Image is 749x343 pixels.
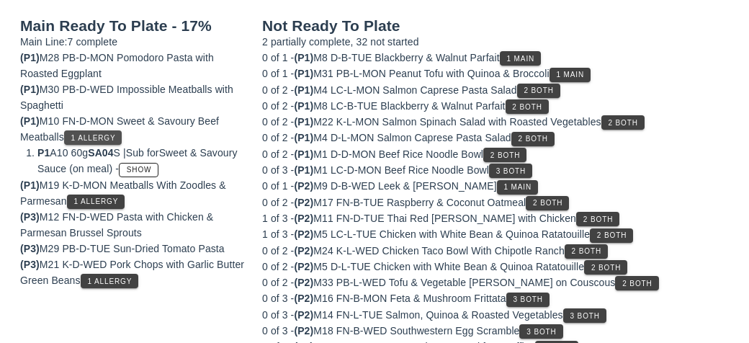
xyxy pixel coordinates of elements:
[489,164,532,178] button: 3 Both
[262,309,294,321] span: 0 of 3 -
[262,210,729,226] div: M11 FN-D-TUE Thai Red [PERSON_NAME] with Chicken
[37,147,50,159] span: P1
[262,245,294,257] span: 0 of 2 -
[262,197,294,208] span: 0 of 2 -
[262,52,294,63] span: 0 of 1 -
[294,100,313,112] span: (P1)
[262,323,729,339] div: M18 FN-B-WED Southwestern Egg Scramble
[262,130,729,146] div: M4 D-L-MON Salmon Caprese Pasta Salad
[20,52,40,63] span: (P1)
[126,166,152,174] span: Show
[513,295,543,303] span: 3 Both
[294,116,313,128] span: (P1)
[503,183,532,191] span: 1 Main
[68,36,117,48] span: 7 complete
[20,259,40,270] span: (P3)
[262,243,729,259] div: M24 K-L-WED Chicken Taco Bowl With Chipotle Ranch
[294,325,313,337] span: (P2)
[20,177,245,209] div: M19 K-D-MON Meatballs With Zoodles & Parmesan
[550,68,591,82] button: 1 Main
[20,211,40,223] span: (P3)
[601,115,645,130] button: 2 Both
[591,264,621,272] span: 2 Both
[262,114,729,130] div: M22 K-L-MON Salmon Spinach Salad with Roasted Vegetables
[262,162,729,178] div: M1 LC-D-MON Beef Rice Noodle Bowl
[262,164,294,176] span: 0 of 3 -
[615,276,658,290] button: 2 Both
[294,164,313,176] span: (P1)
[596,231,627,239] span: 2 Both
[67,195,125,209] button: 1 Allergy
[622,280,652,288] span: 2 Both
[511,132,555,146] button: 2 Both
[88,147,113,159] span: SA04
[20,50,245,81] div: M28 PB-D-MON Pomodoro Pasta with Roasted Eggplant
[262,178,729,194] div: M9 D-B-WED Leek & [PERSON_NAME]
[583,215,613,223] span: 2 Both
[571,247,601,255] span: 2 Both
[570,312,600,320] span: 3 Both
[483,148,526,162] button: 2 Both
[506,99,549,114] button: 2 Both
[20,179,40,191] span: (P1)
[37,145,245,177] li: A10 60g S | Sweet & Savoury Sauce (on meal) -
[262,213,294,224] span: 1 of 3 -
[506,293,550,307] button: 3 Both
[262,195,729,210] div: M17 FN-B-TUE Raspberry & Coconut Oatmeal
[262,82,729,98] div: M4 LC-L-MON Salmon Caprese Pasta Salad
[262,259,729,275] div: M5 D-L-TUE Chicken with White Bean & Quinoa Ratatouille
[576,212,619,226] button: 2 Both
[20,241,245,257] div: M29 PB-D-TUE Sun-Dried Tomato Pasta
[532,199,562,207] span: 2 Both
[64,130,122,145] button: 1 Allergy
[262,68,294,79] span: 0 of 1 -
[519,324,562,339] button: 3 Both
[20,209,245,241] div: M12 FN-D-WED Pasta with Chicken & Parmesan Brussel Sprouts
[20,113,245,177] div: M10 FN-D-MON Sweet & Savoury Beef Meatballs
[86,277,132,285] span: 1 Allergy
[490,151,520,159] span: 2 Both
[294,309,313,321] span: (P2)
[262,180,294,192] span: 0 of 1 -
[119,163,158,177] button: Show
[262,18,729,34] h2: Not Ready To Plate
[294,197,313,208] span: (P2)
[608,119,638,127] span: 2 Both
[523,86,553,94] span: 2 Both
[294,228,313,240] span: (P2)
[262,66,729,81] div: M31 PB-L-MON Peanut Tofu with Quinoa & Broccoli
[20,84,40,95] span: (P1)
[262,84,294,96] span: 0 of 2 -
[294,68,313,79] span: (P1)
[262,116,294,128] span: 0 of 2 -
[262,261,294,272] span: 0 of 2 -
[526,328,556,336] span: 3 Both
[262,226,729,242] div: M5 LC-L-TUE Chicken with White Bean & Quinoa Ratatouille
[294,84,313,96] span: (P1)
[262,325,294,337] span: 0 of 3 -
[294,213,313,224] span: (P2)
[73,197,118,205] span: 1 Allergy
[20,115,40,127] span: (P1)
[262,293,294,304] span: 0 of 3 -
[262,275,729,290] div: M33 PB-L-WED Tofu & Vegetable [PERSON_NAME] on Couscous
[262,146,729,162] div: M1 D-D-MON Beef Rice Noodle Bowl
[20,243,40,254] span: (P3)
[262,98,729,114] div: M8 LC-B-TUE Blackberry & Walnut Parfait
[262,277,294,288] span: 0 of 2 -
[20,81,245,113] div: M30 PB-D-WED Impossible Meatballs with Spaghetti
[262,228,294,240] span: 1 of 3 -
[565,244,608,259] button: 2 Both
[262,132,294,143] span: 0 of 2 -
[294,261,313,272] span: (P2)
[526,196,569,210] button: 2 Both
[294,245,313,257] span: (P2)
[81,274,139,288] button: 1 Allergy
[556,71,585,79] span: 1 Main
[294,148,313,160] span: (P1)
[584,260,627,275] button: 2 Both
[294,293,313,304] span: (P2)
[294,52,313,63] span: (P1)
[262,100,294,112] span: 0 of 2 -
[506,55,535,63] span: 1 Main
